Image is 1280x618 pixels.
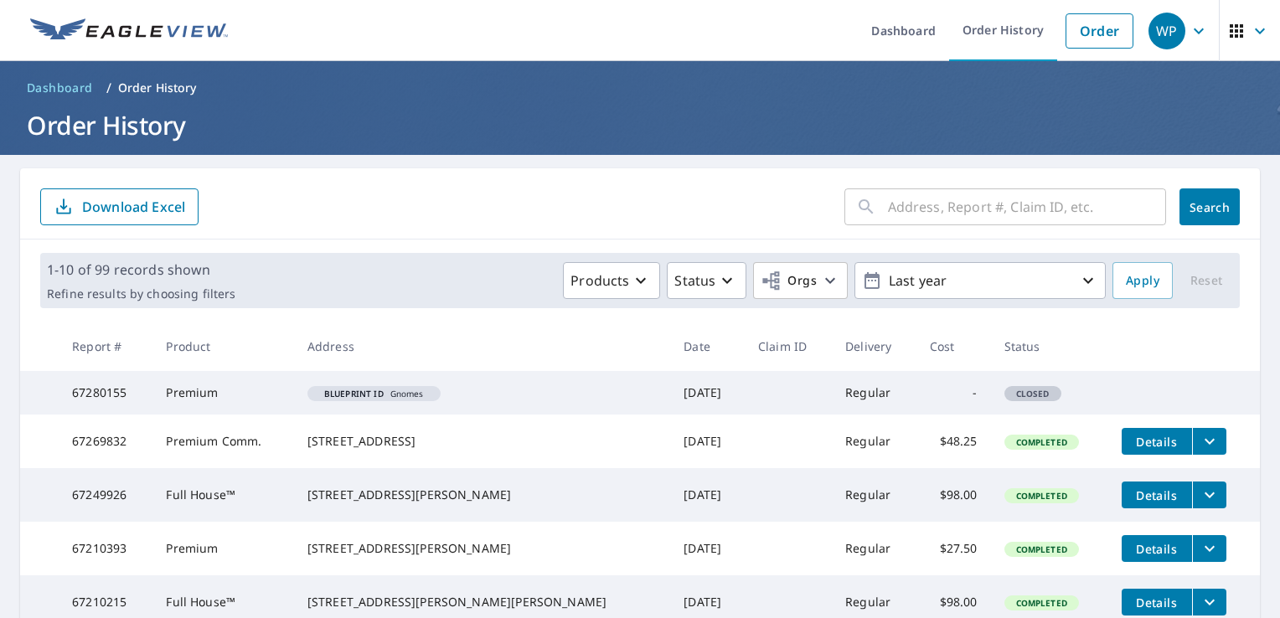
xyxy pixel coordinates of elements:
[670,415,745,468] td: [DATE]
[1006,490,1077,502] span: Completed
[1132,541,1182,557] span: Details
[670,322,745,371] th: Date
[59,522,152,575] td: 67210393
[753,262,848,299] button: Orgs
[1192,482,1226,508] button: filesDropdownBtn-67249926
[1122,535,1192,562] button: detailsBtn-67210393
[324,389,384,398] em: Blueprint ID
[152,468,293,522] td: Full House™
[854,262,1106,299] button: Last year
[1192,428,1226,455] button: filesDropdownBtn-67269832
[888,183,1166,230] input: Address, Report #, Claim ID, etc.
[307,487,657,503] div: [STREET_ADDRESS][PERSON_NAME]
[670,522,745,575] td: [DATE]
[832,371,916,415] td: Regular
[1006,543,1077,555] span: Completed
[27,80,93,96] span: Dashboard
[570,270,629,291] p: Products
[294,322,670,371] th: Address
[40,188,199,225] button: Download Excel
[20,75,1260,101] nav: breadcrumb
[667,262,746,299] button: Status
[832,522,916,575] td: Regular
[1006,436,1077,448] span: Completed
[82,198,185,216] p: Download Excel
[20,108,1260,142] h1: Order History
[152,415,293,468] td: Premium Comm.
[832,415,916,468] td: Regular
[1066,13,1133,49] a: Order
[59,468,152,522] td: 67249926
[59,371,152,415] td: 67280155
[152,371,293,415] td: Premium
[832,322,916,371] th: Delivery
[1122,482,1192,508] button: detailsBtn-67249926
[1148,13,1185,49] div: WP
[1192,589,1226,615] button: filesDropdownBtn-67210215
[106,78,111,98] li: /
[563,262,660,299] button: Products
[307,433,657,450] div: [STREET_ADDRESS]
[20,75,100,101] a: Dashboard
[1126,270,1159,291] span: Apply
[1192,535,1226,562] button: filesDropdownBtn-67210393
[1122,589,1192,615] button: detailsBtn-67210215
[307,594,657,610] div: [STREET_ADDRESS][PERSON_NAME][PERSON_NAME]
[152,322,293,371] th: Product
[916,522,991,575] td: $27.50
[1006,388,1060,399] span: Closed
[1132,595,1182,610] span: Details
[916,468,991,522] td: $98.00
[761,270,817,291] span: Orgs
[745,322,832,371] th: Claim ID
[991,322,1108,371] th: Status
[1122,428,1192,455] button: detailsBtn-67269832
[916,371,991,415] td: -
[59,415,152,468] td: 67269832
[1112,262,1173,299] button: Apply
[314,389,434,398] span: Gnomes
[30,18,228,44] img: EV Logo
[1179,188,1240,225] button: Search
[47,286,235,301] p: Refine results by choosing filters
[1193,199,1226,215] span: Search
[832,468,916,522] td: Regular
[916,322,991,371] th: Cost
[670,371,745,415] td: [DATE]
[1006,597,1077,609] span: Completed
[47,260,235,280] p: 1-10 of 99 records shown
[118,80,197,96] p: Order History
[882,266,1078,296] p: Last year
[152,522,293,575] td: Premium
[1132,434,1182,450] span: Details
[674,270,715,291] p: Status
[670,468,745,522] td: [DATE]
[59,322,152,371] th: Report #
[307,540,657,557] div: [STREET_ADDRESS][PERSON_NAME]
[916,415,991,468] td: $48.25
[1132,487,1182,503] span: Details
